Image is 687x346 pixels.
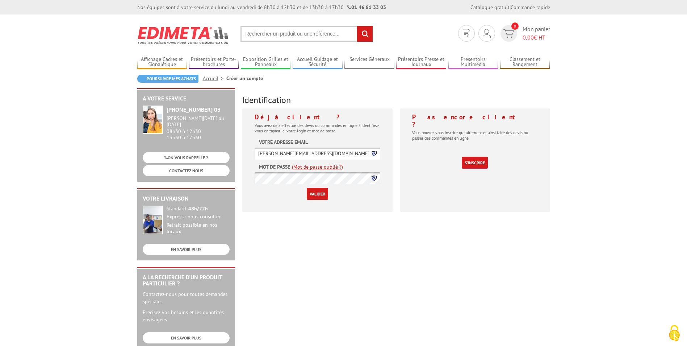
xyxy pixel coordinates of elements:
div: Express : nous consulter [167,214,230,220]
a: (Mot de passe oublié ?) [292,163,343,170]
label: Votre adresse email [259,139,308,146]
div: 08h30 à 12h30 13h30 à 17h30 [167,115,230,140]
a: Affichage Cadres et Signalétique [137,56,187,68]
span: 0,00 [523,34,534,41]
p: Contactez-nous pour toutes demandes spéciales [143,291,230,305]
h2: A la recherche d'un produit particulier ? [143,274,230,287]
strong: 01 46 81 33 03 [347,4,386,11]
p: Vous avez déjà effectué des devis ou commandes en ligne ? Identifiez-vous en tapant ici votre log... [255,123,380,133]
img: devis rapide [483,29,491,38]
a: Présentoirs Presse et Journaux [396,56,446,68]
div: | [470,4,550,11]
a: EN SAVOIR PLUS [143,332,230,343]
a: Présentoirs et Porte-brochures [189,56,239,68]
a: CONTACTEZ-NOUS [143,165,230,176]
a: Poursuivre mes achats [137,75,198,83]
h4: Pas encore client ? [412,114,538,128]
a: ON VOUS RAPPELLE ? [143,152,230,163]
div: [PERSON_NAME][DATE] au [DATE] [167,115,230,128]
h3: Identification [242,95,550,105]
img: Edimeta [137,22,230,49]
a: S'inscrire [462,157,488,169]
span: € HT [523,33,550,42]
img: devis rapide [463,29,470,38]
a: EN SAVOIR PLUS [143,244,230,255]
p: Vous pouvez vous inscrire gratuitement et ainsi faire des devis ou passer des commandes en ligne. [412,130,538,141]
img: Cookies (fenêtre modale) [665,324,683,342]
p: Précisez vos besoins et les quantités envisagées [143,309,230,323]
a: Commande rapide [511,4,550,11]
input: Valider [307,188,328,200]
a: Accueil Guidage et Sécurité [293,56,343,68]
div: Retrait possible en nos locaux [167,222,230,235]
img: widget-livraison.jpg [143,206,163,234]
h4: Déjà client ? [255,114,380,121]
a: Services Généraux [344,56,394,68]
h2: A votre service [143,95,230,102]
a: Catalogue gratuit [470,4,510,11]
img: devis rapide [503,29,514,38]
input: Rechercher un produit ou une référence... [240,26,373,42]
span: 0 [511,22,519,30]
a: Classement et Rangement [500,56,550,68]
li: Créer un compte [226,75,263,82]
a: Exposition Grilles et Panneaux [241,56,291,68]
strong: [PHONE_NUMBER] 03 [167,106,221,113]
strong: 48h/72h [188,205,208,212]
a: Accueil [203,75,226,82]
div: Standard : [167,206,230,212]
input: rechercher [357,26,373,42]
a: Présentoirs Multimédia [448,56,498,68]
button: Cookies (fenêtre modale) [662,321,687,346]
img: widget-service.jpg [143,106,163,134]
h2: Votre livraison [143,195,230,202]
a: devis rapide 0 Mon panier 0,00€ HT [499,25,550,42]
label: Mot de passe [259,163,290,170]
span: Mon panier [523,25,550,42]
div: Nos équipes sont à votre service du lundi au vendredi de 8h30 à 12h30 et de 13h30 à 17h30 [137,4,386,11]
